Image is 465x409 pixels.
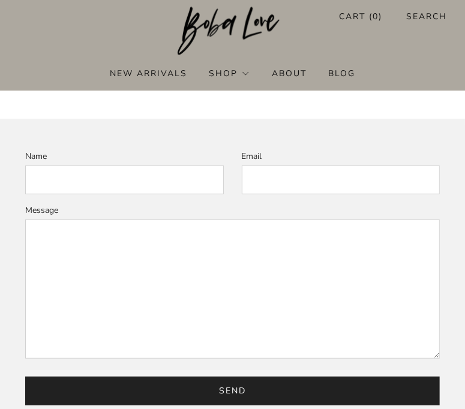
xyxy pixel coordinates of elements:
a: Shop [209,64,250,83]
a: Search [406,7,447,26]
label: Email [242,151,262,162]
a: Cart [339,7,382,26]
items-count: 0 [373,11,379,22]
a: New Arrivals [110,64,187,83]
label: Name [25,151,47,162]
a: Blog [328,64,355,83]
input: Send [25,377,440,405]
label: Message [25,204,58,216]
a: About [272,64,307,83]
img: Boba Love [178,7,287,56]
